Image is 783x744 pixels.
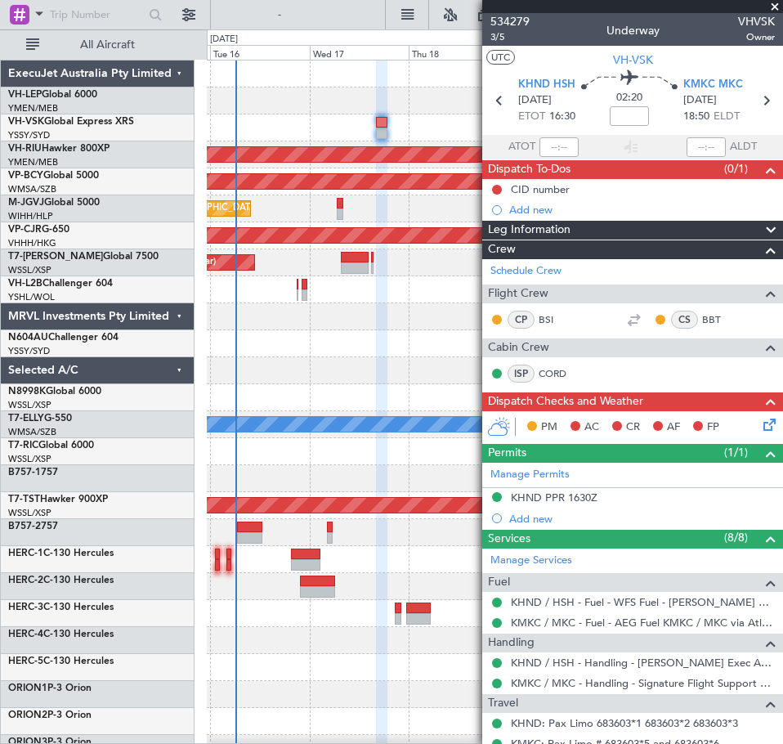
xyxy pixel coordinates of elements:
a: VP-CJRG-650 [8,225,69,235]
a: Manage Permits [490,467,570,483]
a: KHND / HSH - Handling - [PERSON_NAME] Exec Arpt KHND / HSH [511,656,775,670]
span: T7-[PERSON_NAME] [8,252,103,262]
a: VHHH/HKG [8,237,56,249]
a: N8998KGlobal 6000 [8,387,101,397]
a: HERC-3C-130 Hercules [8,603,114,612]
span: Leg Information [488,221,570,240]
span: AC [584,419,599,436]
a: WSSL/XSP [8,264,51,276]
span: VP-BCY [8,171,43,181]
span: PM [541,419,557,436]
span: ELDT [714,109,740,125]
span: CR [626,419,640,436]
span: T7-TST [8,495,40,504]
span: T7-RIC [8,441,38,450]
a: KHND: Pax Limo 683603*1 683603*2 683603*3 [511,716,738,730]
span: HERC-5 [8,657,43,666]
span: VHVSK [738,13,775,30]
span: M-JGVJ [8,198,44,208]
span: 16:30 [549,109,575,125]
span: (0/1) [724,160,748,177]
span: Dispatch To-Dos [488,160,570,179]
a: BBT [702,312,739,327]
span: HERC-1 [8,549,43,558]
span: T7-ELLY [8,414,44,424]
span: (8/8) [724,529,748,546]
span: [DATE] [518,92,552,109]
a: ORION1P-3 Orion [8,683,92,693]
a: Schedule Crew [490,263,562,280]
a: T7-[PERSON_NAME]Global 7500 [8,252,159,262]
span: 534279 [490,13,530,30]
button: All Aircraft [18,32,177,58]
div: AOG Maint [GEOGRAPHIC_DATA] (Halim Intl) [114,196,306,221]
span: VH-RIU [8,144,42,154]
span: Permits [488,444,526,463]
a: T7-TSTHawker 900XP [8,495,108,504]
a: CORD [539,366,575,381]
a: VP-BCYGlobal 5000 [8,171,99,181]
span: Fuel [488,573,510,592]
a: WMSA/SZB [8,183,56,195]
span: VH-LEP [8,90,42,100]
a: B757-2757 [8,522,58,531]
span: Crew [488,240,516,259]
span: B757-2 [8,522,41,531]
a: WSSL/XSP [8,507,51,519]
a: HERC-5C-130 Hercules [8,657,114,666]
span: VP-CJR [8,225,42,235]
span: AF [667,419,680,436]
a: VH-RIUHawker 800XP [8,144,110,154]
span: HERC-2 [8,576,43,585]
span: VH-VSK [8,117,44,127]
div: Underway [606,22,660,39]
span: 18:50 [683,109,709,125]
button: UTC [486,50,515,65]
span: 3/5 [490,30,530,44]
span: 02:20 [616,90,642,106]
span: Handling [488,634,535,652]
span: Cabin Crew [488,338,549,357]
a: T7-ELLYG-550 [8,414,72,424]
span: ORION1 [8,683,47,693]
span: All Aircraft [43,39,172,51]
a: KMKC / MKC - Fuel - AEG Fuel KMKC / MKC via Atlantic (EJ Asia Only) [511,616,775,630]
a: HERC-1C-130 Hercules [8,549,114,558]
span: VH-L2B [8,279,43,289]
a: WSSL/XSP [8,399,51,411]
span: Owner [738,30,775,44]
div: [DATE] [210,33,238,47]
span: Flight Crew [488,285,548,303]
span: VH-VSK [613,52,653,69]
div: Thu 18 [409,45,508,60]
span: Travel [488,694,518,713]
input: --:-- [539,137,579,157]
a: VH-L2BChallenger 604 [8,279,113,289]
span: HERC-4 [8,630,43,639]
div: CP [508,311,535,329]
a: YSHL/WOL [8,291,55,303]
span: [DATE] [683,92,717,109]
a: VH-LEPGlobal 6000 [8,90,97,100]
span: ORION2 [8,710,47,720]
div: Wed 17 [310,45,409,60]
a: WMSA/SZB [8,426,56,438]
a: VH-VSKGlobal Express XRS [8,117,134,127]
div: Tue 16 [210,45,310,60]
span: Services [488,530,530,549]
a: B757-1757 [8,468,58,477]
span: (1/1) [724,444,748,461]
span: ALDT [730,139,757,155]
span: ETOT [518,109,545,125]
span: Dispatch Checks and Weather [488,392,643,411]
div: Add new [509,512,775,526]
a: WIHH/HLP [8,210,53,222]
a: HERC-4C-130 Hercules [8,630,114,639]
a: T7-RICGlobal 6000 [8,441,94,450]
span: FP [707,419,719,436]
span: B757-1 [8,468,41,477]
div: KHND PPR 1630Z [511,491,597,504]
input: Trip Number [50,2,144,27]
a: Manage Services [490,553,572,569]
a: YSSY/SYD [8,129,50,141]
